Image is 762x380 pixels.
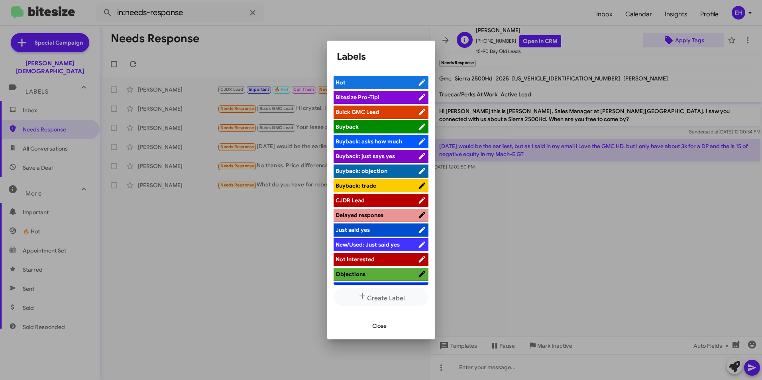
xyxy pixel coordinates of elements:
[336,226,370,233] span: Just said yes
[336,212,383,219] span: Delayed response
[366,319,393,333] button: Close
[336,153,395,160] span: Buyback: just says yes
[372,319,387,333] span: Close
[336,270,365,278] span: Objections
[336,138,402,145] span: Buyback: asks how much
[336,197,365,204] span: CJDR Lead
[334,288,428,306] button: Create Label
[336,241,400,248] span: New/Used: Just said yes
[336,123,359,130] span: Buyback
[336,167,387,174] span: Buyback: objection
[336,108,379,116] span: Buick GMC Lead
[336,182,376,189] span: Buyback: trade
[336,79,346,86] span: Hot
[337,50,425,63] h1: Labels
[336,94,379,101] span: Bitesize Pro-Tip!
[336,256,375,263] span: Not Interested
